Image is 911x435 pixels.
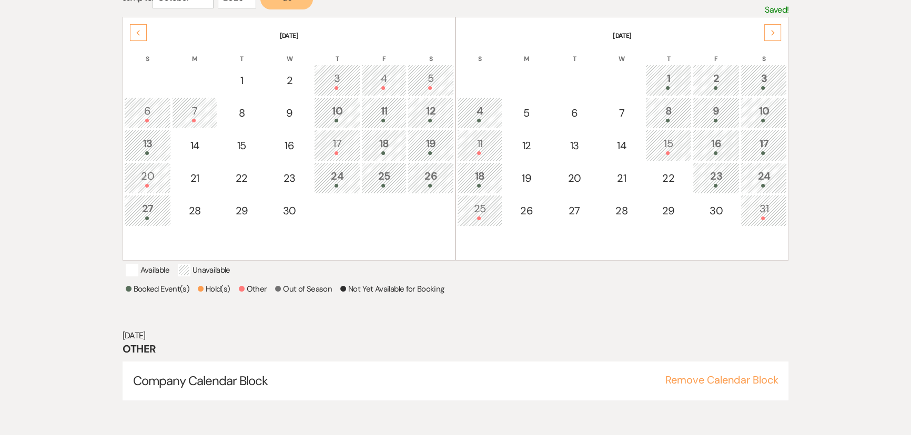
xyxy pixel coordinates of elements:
div: 17 [746,136,781,155]
p: Not Yet Available for Booking [340,283,444,295]
div: 27 [556,203,592,219]
div: 9 [271,105,307,121]
div: 20 [556,170,592,186]
div: 13 [556,138,592,153]
th: T [314,42,360,64]
div: 30 [699,203,734,219]
div: 25 [463,201,497,220]
div: 11 [367,103,401,122]
p: Saved! [765,3,788,17]
div: 23 [271,170,307,186]
div: 5 [509,105,544,121]
div: 22 [224,170,259,186]
div: 21 [605,170,639,186]
div: 8 [651,103,686,122]
th: T [645,42,692,64]
th: W [599,42,644,64]
div: 15 [224,138,259,153]
div: 19 [413,136,448,155]
p: Other [239,283,267,295]
p: Unavailable [178,264,230,276]
th: T [551,42,598,64]
div: 28 [605,203,639,219]
th: M [503,42,550,64]
div: 5 [413,70,448,90]
div: 9 [699,103,734,122]
div: 4 [463,103,497,122]
div: 24 [746,168,781,188]
div: 30 [271,203,307,219]
div: 12 [413,103,448,122]
div: 29 [651,203,686,219]
div: 22 [651,170,686,186]
th: T [218,42,265,64]
th: W [266,42,313,64]
div: 18 [463,168,497,188]
th: [DATE] [124,18,454,40]
th: F [361,42,407,64]
div: 1 [224,72,259,88]
div: 21 [178,170,211,186]
th: [DATE] [457,18,787,40]
div: 6 [130,103,166,122]
div: 10 [320,103,355,122]
th: S [741,42,787,64]
div: 6 [556,105,592,121]
div: 14 [605,138,639,153]
p: Booked Event(s) [126,283,189,295]
h6: [DATE] [123,330,789,341]
div: 28 [178,203,211,219]
div: 26 [509,203,544,219]
div: 14 [178,138,211,153]
p: Out of Season [275,283,332,295]
div: 16 [699,136,734,155]
div: 25 [367,168,401,188]
div: 8 [224,105,259,121]
div: 31 [746,201,781,220]
div: 19 [509,170,544,186]
div: 1 [651,70,686,90]
p: Available [126,264,169,276]
div: 12 [509,138,544,153]
th: F [693,42,740,64]
div: 7 [605,105,639,121]
div: 2 [271,72,307,88]
div: 27 [130,201,166,220]
div: 15 [651,136,686,155]
div: 13 [130,136,166,155]
div: 29 [224,203,259,219]
div: 26 [413,168,448,188]
span: Company Calendar Block [133,372,268,389]
div: 20 [130,168,166,188]
th: S [124,42,171,64]
div: 16 [271,138,307,153]
div: 10 [746,103,781,122]
div: 11 [463,136,497,155]
div: 2 [699,70,734,90]
th: S [457,42,502,64]
h3: Other [123,341,789,356]
th: S [408,42,454,64]
div: 24 [320,168,355,188]
div: 7 [178,103,211,122]
button: Remove Calendar Block [665,375,778,385]
div: 3 [320,70,355,90]
div: 4 [367,70,401,90]
div: 23 [699,168,734,188]
th: M [172,42,217,64]
div: 18 [367,136,401,155]
p: Hold(s) [198,283,230,295]
div: 3 [746,70,781,90]
div: 17 [320,136,355,155]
